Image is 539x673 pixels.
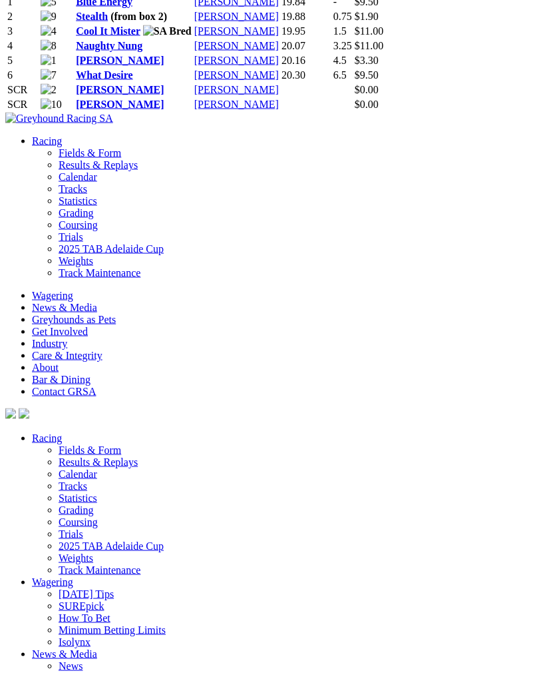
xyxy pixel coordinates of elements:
[194,69,279,81] a: [PERSON_NAME]
[59,636,90,648] a: Isolynx
[32,374,90,385] a: Bar & Dining
[5,408,16,419] img: facebook.svg
[333,40,352,51] text: 3.25
[194,25,279,37] a: [PERSON_NAME]
[59,183,87,195] a: Tracks
[7,10,39,23] td: 2
[76,11,108,22] a: Stealth
[333,25,347,37] text: 1.5
[59,552,93,564] a: Weights
[7,25,39,38] td: 3
[76,99,164,110] a: [PERSON_NAME]
[355,11,379,22] span: $1.90
[59,255,93,267] a: Weights
[59,456,138,468] a: Results & Replays
[59,600,104,612] a: SUREpick
[7,54,39,67] td: 5
[355,40,383,51] span: $11.00
[59,588,114,600] a: [DATE] Tips
[5,113,113,125] img: Greyhound Racing SA
[32,135,62,147] a: Racing
[59,528,83,540] a: Trials
[59,207,93,219] a: Grading
[59,171,97,183] a: Calendar
[76,25,140,37] a: Cool It Mister
[32,386,96,397] a: Contact GRSA
[281,25,331,38] td: 19.95
[59,267,140,279] a: Track Maintenance
[32,290,73,301] a: Wagering
[110,11,167,22] span: (from box 2)
[41,11,57,23] img: 9
[194,11,279,22] a: [PERSON_NAME]
[41,25,57,37] img: 4
[32,314,116,325] a: Greyhounds as Pets
[59,624,166,636] a: Minimum Betting Limits
[59,468,97,480] a: Calendar
[32,576,73,588] a: Wagering
[59,564,140,576] a: Track Maintenance
[194,99,279,110] a: [PERSON_NAME]
[333,69,347,81] text: 6.5
[41,55,57,67] img: 1
[59,480,87,492] a: Tracks
[355,84,379,95] span: $0.00
[41,84,57,96] img: 2
[32,648,97,660] a: News & Media
[194,55,279,66] a: [PERSON_NAME]
[281,69,331,82] td: 20.30
[76,84,164,95] a: [PERSON_NAME]
[32,338,67,349] a: Industry
[7,83,39,97] td: SCR
[59,231,83,243] a: Trials
[59,159,138,171] a: Results & Replays
[355,25,383,37] span: $11.00
[194,84,279,95] a: [PERSON_NAME]
[32,350,102,361] a: Care & Integrity
[355,69,379,81] span: $9.50
[59,540,164,552] a: 2025 TAB Adelaide Cup
[32,362,59,373] a: About
[41,69,57,81] img: 7
[333,11,352,22] text: 0.75
[76,69,132,81] a: What Desire
[59,612,110,624] a: How To Bet
[281,10,331,23] td: 19.88
[59,219,98,231] a: Coursing
[76,55,164,66] a: [PERSON_NAME]
[32,302,97,313] a: News & Media
[355,55,379,66] span: $3.30
[59,516,98,528] a: Coursing
[7,98,39,111] td: SCR
[281,54,331,67] td: 20.16
[32,432,62,444] a: Racing
[7,69,39,82] td: 6
[143,25,192,37] img: SA Bred
[355,99,379,110] span: $0.00
[59,195,97,207] a: Statistics
[76,40,142,51] a: Naughty Nung
[41,99,62,111] img: 10
[59,492,97,504] a: Statistics
[59,660,83,672] a: News
[333,55,347,66] text: 4.5
[59,444,121,456] a: Fields & Form
[59,147,121,159] a: Fields & Form
[59,243,164,255] a: 2025 TAB Adelaide Cup
[7,39,39,53] td: 4
[19,408,29,419] img: twitter.svg
[194,40,279,51] a: [PERSON_NAME]
[41,40,57,52] img: 8
[32,326,88,337] a: Get Involved
[281,39,331,53] td: 20.07
[59,504,93,516] a: Grading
